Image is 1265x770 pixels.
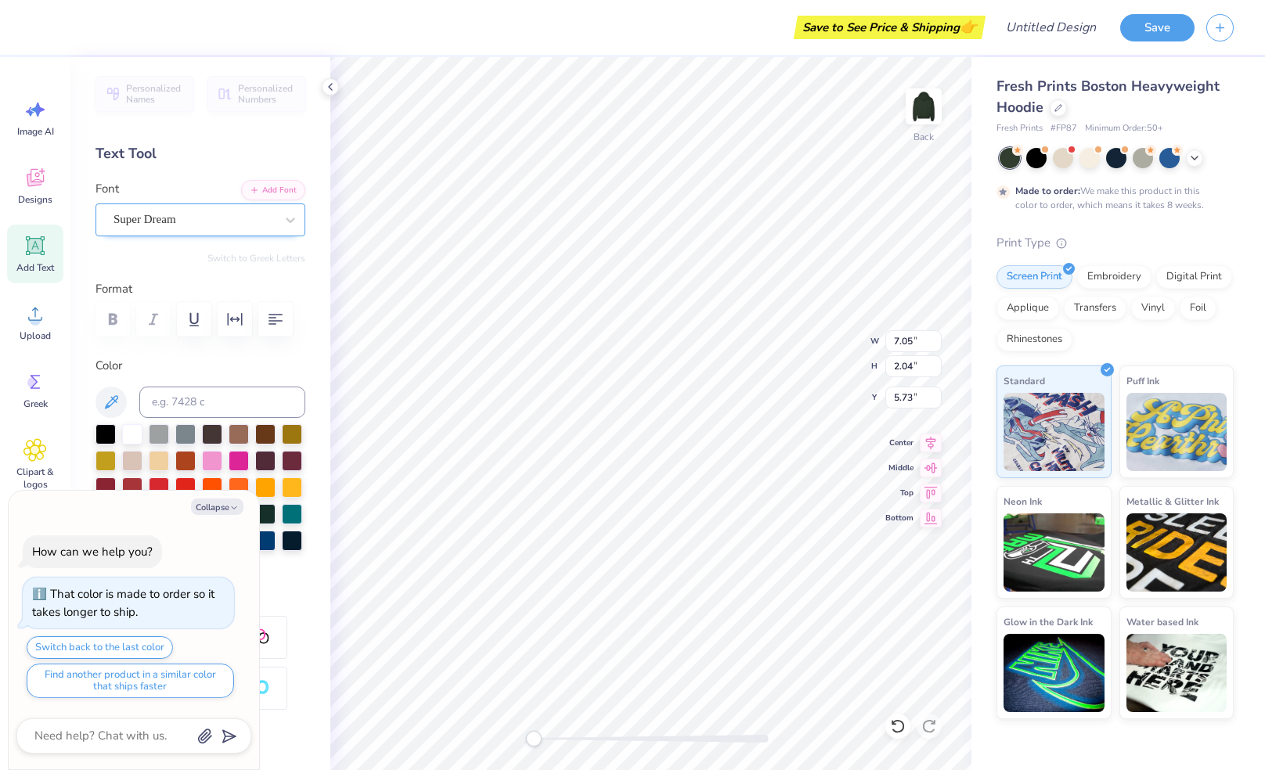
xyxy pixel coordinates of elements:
span: Bottom [885,512,914,524]
button: Add Font [241,180,305,200]
span: Image AI [17,125,54,138]
div: Save to See Price & Shipping [798,16,982,39]
label: Color [96,357,305,375]
button: Save [1120,14,1195,41]
div: How can we help you? [32,544,153,560]
span: Fresh Prints Boston Heavyweight Hoodie [997,77,1220,117]
img: Glow in the Dark Ink [1004,634,1105,712]
img: Neon Ink [1004,513,1105,592]
strong: Made to order: [1015,185,1080,197]
span: 👉 [960,17,977,36]
span: Glow in the Dark Ink [1004,613,1093,630]
span: Minimum Order: 50 + [1085,122,1163,135]
img: Puff Ink [1126,393,1227,471]
button: Personalized Names [96,76,193,112]
div: Foil [1180,297,1216,320]
input: Untitled Design [993,12,1108,43]
span: Upload [20,329,51,342]
span: Top [885,487,914,499]
div: Digital Print [1156,265,1232,289]
button: Personalized Numbers [207,76,305,112]
span: Fresh Prints [997,122,1043,135]
div: Embroidery [1077,265,1151,289]
div: Vinyl [1131,297,1175,320]
div: Transfers [1064,297,1126,320]
input: e.g. 7428 c [139,387,305,418]
img: Water based Ink [1126,634,1227,712]
span: Puff Ink [1126,372,1159,389]
div: Rhinestones [997,328,1072,351]
div: Print Type [997,234,1234,252]
button: Switch to Greek Letters [207,252,305,264]
button: Collapse [191,498,243,515]
span: Personalized Numbers [238,83,296,105]
img: Metallic & Glitter Ink [1126,513,1227,592]
button: Find another product in a similar color that ships faster [27,664,234,698]
div: Accessibility label [526,731,542,747]
span: Metallic & Glitter Ink [1126,493,1219,509]
div: Screen Print [997,265,1072,289]
div: Applique [997,297,1059,320]
span: Middle [885,462,914,474]
div: We make this product in this color to order, which means it takes 8 weeks. [1015,184,1208,212]
button: Switch back to the last color [27,636,173,659]
span: Neon Ink [1004,493,1042,509]
div: Back [914,130,934,144]
div: That color is made to order so it takes longer to ship. [32,586,214,620]
span: Greek [23,398,48,410]
span: # FP87 [1051,122,1077,135]
label: Format [96,280,305,298]
img: Back [908,91,939,122]
span: Add Text [16,261,54,274]
div: Text Tool [96,143,305,164]
span: Personalized Names [126,83,184,105]
img: Standard [1004,393,1105,471]
span: Center [885,437,914,449]
label: Font [96,180,119,198]
span: Water based Ink [1126,613,1198,630]
span: Standard [1004,372,1045,389]
span: Clipart & logos [9,466,61,491]
span: Designs [18,193,52,206]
